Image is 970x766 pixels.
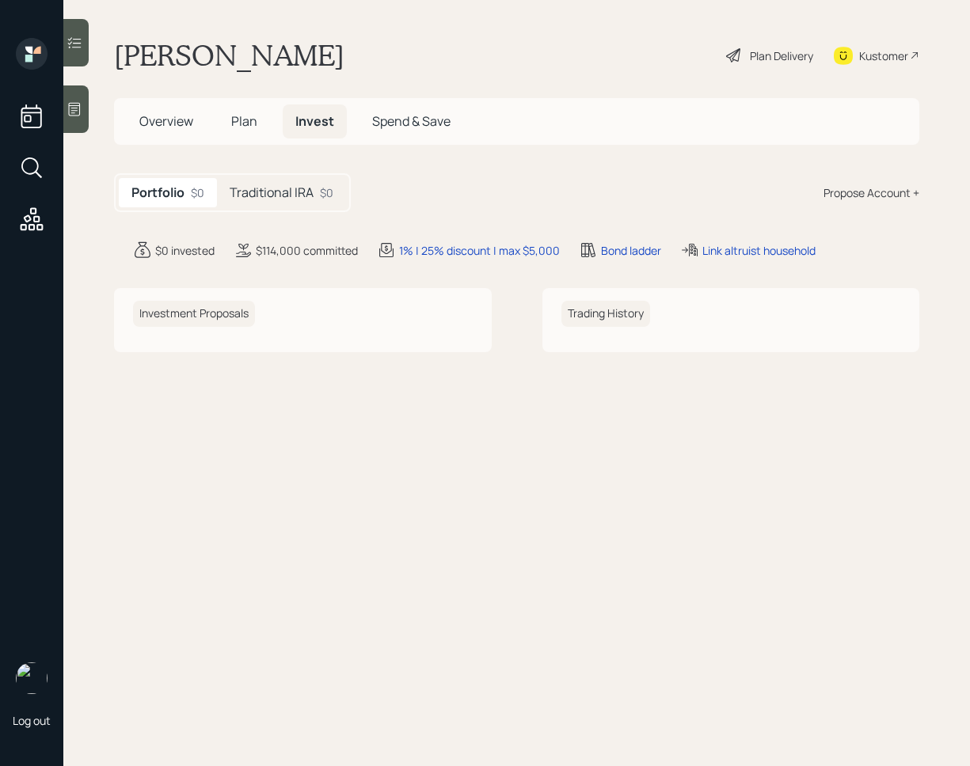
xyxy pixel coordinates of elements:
h5: Portfolio [131,185,184,200]
div: $114,000 committed [256,242,358,259]
div: Log out [13,713,51,728]
img: retirable_logo.png [16,662,48,694]
div: Bond ladder [601,242,661,259]
span: Overview [139,112,193,130]
div: Kustomer [859,47,908,64]
h6: Trading History [561,301,650,327]
div: Link altruist household [702,242,816,259]
span: Spend & Save [372,112,451,130]
div: $0 [191,184,204,201]
h6: Investment Proposals [133,301,255,327]
h5: Traditional IRA [230,185,314,200]
span: Plan [231,112,257,130]
h1: [PERSON_NAME] [114,38,344,73]
div: $0 [320,184,333,201]
div: Propose Account + [824,184,919,201]
span: Invest [295,112,334,130]
div: 1% | 25% discount | max $5,000 [399,242,560,259]
div: $0 invested [155,242,215,259]
div: Plan Delivery [750,47,813,64]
